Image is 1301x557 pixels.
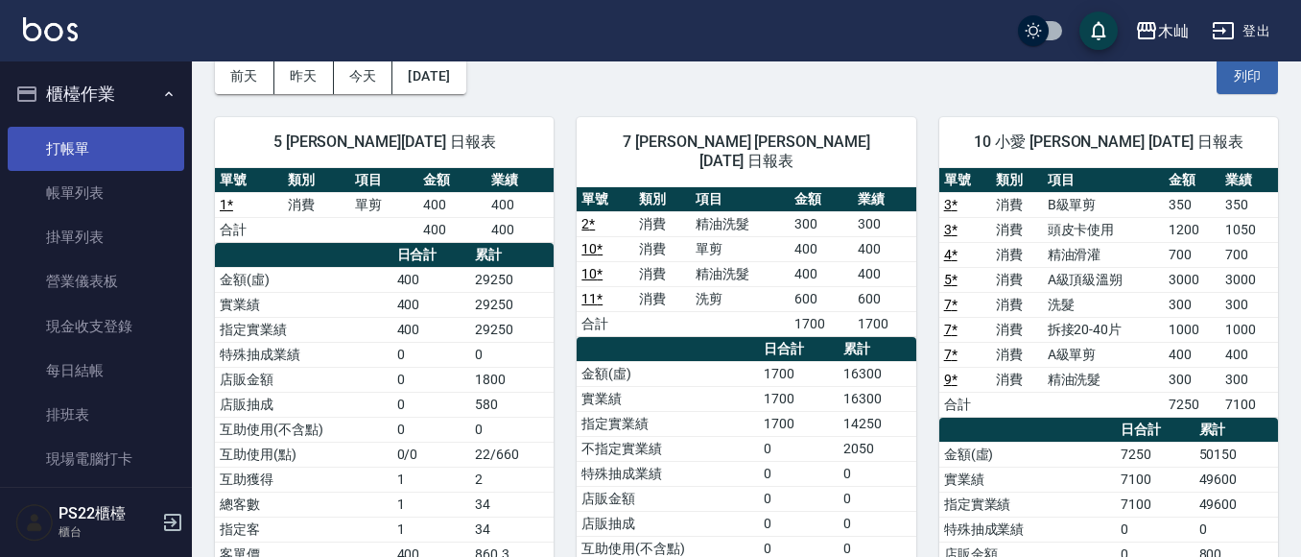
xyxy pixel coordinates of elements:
[577,187,633,212] th: 單號
[1220,217,1278,242] td: 1050
[1195,517,1278,542] td: 0
[1195,467,1278,492] td: 49600
[1043,168,1164,193] th: 項目
[215,467,392,492] td: 互助獲得
[8,215,184,259] a: 掛單列表
[8,69,184,119] button: 櫃檯作業
[470,267,554,292] td: 29250
[600,133,892,171] span: 7 [PERSON_NAME] [PERSON_NAME] [DATE] 日報表
[1204,13,1278,49] button: 登出
[759,337,840,362] th: 日合計
[8,437,184,481] a: 現場電腦打卡
[1195,492,1278,517] td: 49600
[1043,217,1164,242] td: 頭皮卡使用
[59,523,156,541] p: 櫃台
[1220,267,1278,292] td: 3000
[1164,217,1221,242] td: 1200
[759,486,840,511] td: 0
[392,467,470,492] td: 1
[691,286,790,311] td: 洗剪
[853,286,916,311] td: 600
[392,292,470,317] td: 400
[962,133,1255,152] span: 10 小愛 [PERSON_NAME] [DATE] 日報表
[59,504,156,523] h5: PS22櫃檯
[991,317,1043,342] td: 消費
[1164,317,1221,342] td: 1000
[634,187,691,212] th: 類別
[1220,342,1278,367] td: 400
[1164,242,1221,267] td: 700
[23,17,78,41] img: Logo
[1220,242,1278,267] td: 700
[392,417,470,442] td: 0
[634,261,691,286] td: 消費
[1164,168,1221,193] th: 金額
[853,311,916,336] td: 1700
[470,317,554,342] td: 29250
[577,511,759,536] td: 店販抽成
[991,342,1043,367] td: 消費
[1043,367,1164,392] td: 精油洗髮
[470,342,554,367] td: 0
[1043,317,1164,342] td: 拆接20-40片
[1116,442,1194,467] td: 7250
[1164,292,1221,317] td: 300
[8,259,184,303] a: 營業儀表板
[274,59,334,94] button: 昨天
[1043,342,1164,367] td: A級單剪
[8,349,184,393] a: 每日結帳
[790,211,853,236] td: 300
[991,242,1043,267] td: 消費
[283,192,351,217] td: 消費
[1043,192,1164,217] td: B級單剪
[1164,192,1221,217] td: 350
[1220,392,1278,417] td: 7100
[1043,242,1164,267] td: 精油滑灌
[8,393,184,437] a: 排班表
[577,461,759,486] td: 特殊抽成業績
[759,511,840,536] td: 0
[577,311,633,336] td: 合計
[691,211,790,236] td: 精油洗髮
[1220,367,1278,392] td: 300
[392,59,465,94] button: [DATE]
[1116,492,1194,517] td: 7100
[839,511,915,536] td: 0
[790,311,853,336] td: 1700
[334,59,393,94] button: 今天
[759,386,840,411] td: 1700
[1043,267,1164,292] td: A級頂級溫朔
[392,317,470,342] td: 400
[577,436,759,461] td: 不指定實業績
[939,467,1117,492] td: 實業績
[759,461,840,486] td: 0
[215,267,392,292] td: 金額(虛)
[939,442,1117,467] td: 金額(虛)
[853,187,916,212] th: 業績
[392,267,470,292] td: 400
[759,436,840,461] td: 0
[790,261,853,286] td: 400
[759,411,840,436] td: 1700
[939,168,991,193] th: 單號
[939,517,1117,542] td: 特殊抽成業績
[1220,317,1278,342] td: 1000
[839,386,915,411] td: 16300
[759,361,840,386] td: 1700
[577,411,759,436] td: 指定實業績
[215,292,392,317] td: 實業績
[1158,19,1189,43] div: 木屾
[418,168,486,193] th: 金額
[470,243,554,268] th: 累計
[418,217,486,242] td: 400
[470,442,554,467] td: 22/660
[215,442,392,467] td: 互助使用(點)
[486,168,555,193] th: 業績
[470,492,554,517] td: 34
[1079,12,1118,50] button: save
[1116,517,1194,542] td: 0
[939,168,1278,418] table: a dense table
[486,192,555,217] td: 400
[991,267,1043,292] td: 消費
[939,492,1117,517] td: 指定實業績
